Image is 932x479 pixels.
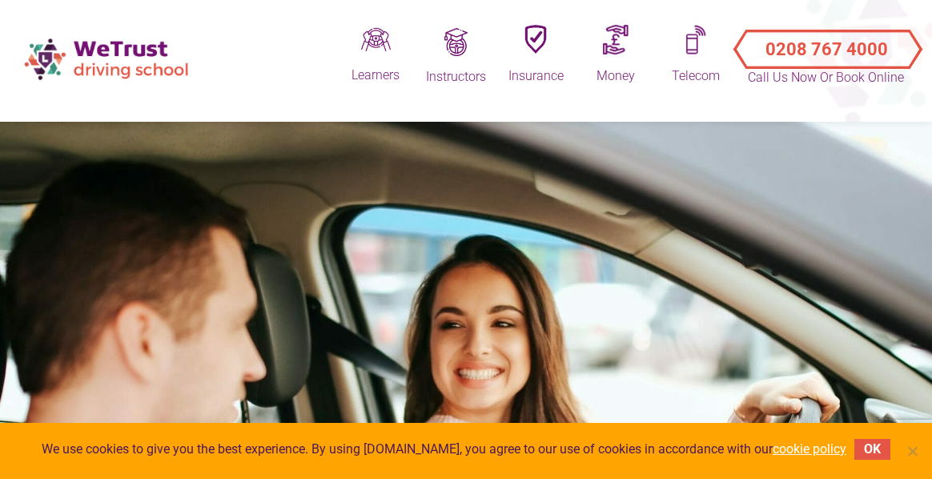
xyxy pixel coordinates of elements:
div: Insurance [496,67,576,86]
img: Mobileq.png [685,25,707,54]
a: cookie policy [773,441,846,457]
p: Call Us Now or Book Online [746,68,906,87]
span: We use cookies to give you the best experience. By using [DOMAIN_NAME], you agree to our use of c... [42,441,846,458]
a: Call Us Now or Book Online 0208 767 4000 [736,16,916,67]
div: Instructors [416,68,496,86]
span: No [904,443,920,459]
div: Money [576,67,656,86]
button: OK [854,439,890,460]
div: Telecom [656,67,736,86]
img: Driveq.png [361,25,391,54]
img: wetrust-ds-logo.png [16,30,200,87]
button: Call Us Now or Book Online [740,26,912,58]
img: Moneyq.png [603,25,629,54]
img: Insuranceq.png [524,25,547,54]
img: Trainingq.png [442,28,470,56]
div: Learners [335,66,416,84]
